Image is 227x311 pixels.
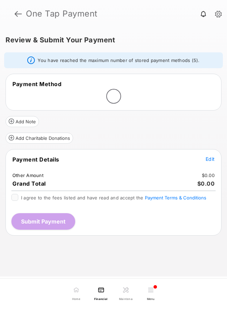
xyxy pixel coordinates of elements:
[197,180,215,187] span: $0.00
[6,133,73,144] button: Add Charitable Donations
[89,281,113,307] a: Financial Custom
[145,195,206,200] button: I agree to the fees listed and have read and accept the
[12,156,59,163] span: Payment Details
[138,281,163,307] button: Menu
[12,172,44,178] td: Other Amount
[64,281,89,307] a: Home
[11,213,75,230] button: Submit Payment
[6,36,221,44] h5: Review & Submit Your Payment
[147,293,155,301] span: Menu
[6,116,39,127] button: Add Note
[4,52,223,68] div: You have reached the maximum number of stored payment methods (5).
[201,172,215,178] td: $0.00
[206,156,215,162] button: Edit
[12,81,61,87] span: Payment Method
[26,10,216,18] strong: One Tap Payment
[113,281,138,307] a: Maintenance PPP
[21,195,206,200] span: I agree to the fees listed and have read and accept the
[12,180,46,187] span: Grand Total
[119,293,133,301] span: Maintenance PPP
[94,293,108,301] span: Financial Custom
[72,293,80,301] span: Home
